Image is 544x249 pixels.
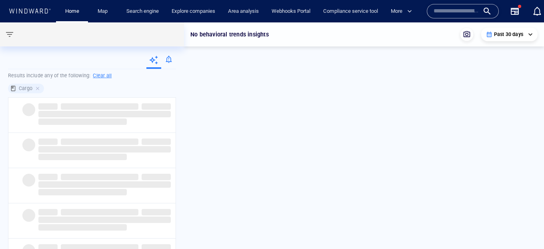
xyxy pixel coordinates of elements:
span: ‌ [22,139,35,151]
span: ‌ [38,111,171,117]
span: ‌ [142,139,171,145]
h6: Results include any of the following: [8,69,176,82]
a: Search engine [123,4,162,18]
span: ‌ [38,189,127,195]
span: ‌ [61,139,138,145]
a: Area analysis [225,4,262,18]
div: Past 30 days [486,31,533,38]
span: ‌ [38,139,58,145]
iframe: Chat [510,213,538,243]
a: Explore companies [168,4,218,18]
a: Compliance service tool [320,4,381,18]
a: Map [94,4,114,18]
span: ‌ [38,209,58,215]
span: ‌ [142,209,171,215]
span: ‌ [38,224,127,231]
span: ‌ [38,181,171,188]
a: Webhooks Portal [268,4,314,18]
span: ‌ [142,174,171,180]
button: More [388,4,419,18]
span: ‌ [61,174,138,180]
div: Cargo [8,84,44,93]
p: No behavioral trends insights [190,30,269,39]
span: ‌ [38,118,127,125]
p: Past 30 days [494,31,523,38]
span: More [391,7,412,16]
span: ‌ [38,154,127,160]
button: Map [91,4,117,18]
span: ‌ [38,146,171,153]
a: Home [62,4,82,18]
span: ‌ [38,174,58,180]
span: ‌ [61,209,138,215]
span: ‌ [22,103,35,116]
span: ‌ [38,103,58,110]
canvas: Map [184,22,544,249]
h6: Clear all [93,72,112,80]
span: ‌ [38,217,171,223]
span: ‌ [61,103,138,110]
span: ‌ [22,209,35,222]
span: ‌ [142,103,171,110]
button: Home [59,4,85,18]
div: Notification center [532,6,542,16]
span: ‌ [22,174,35,187]
h6: Cargo [19,84,32,92]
